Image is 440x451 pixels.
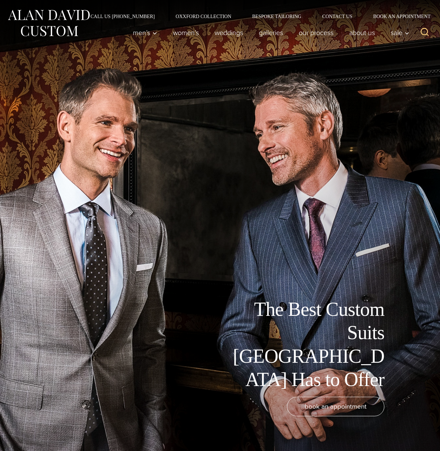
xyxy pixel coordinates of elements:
[251,26,291,40] a: Galleries
[312,14,363,19] a: Contact Us
[363,14,433,19] a: Book an Appointment
[165,26,207,40] a: Women’s
[228,298,384,391] h1: The Best Custom Suits [GEOGRAPHIC_DATA] Has to Offer
[7,8,90,39] img: Alan David Custom
[80,14,433,19] nav: Secondary Navigation
[391,29,409,36] span: Sale
[291,26,342,40] a: Our Process
[165,14,242,19] a: Oxxford Collection
[287,397,384,416] a: book an appointment
[242,14,312,19] a: Bespoke Tailoring
[342,26,383,40] a: About Us
[416,24,433,41] button: View Search Form
[125,26,413,40] nav: Primary Navigation
[133,29,157,36] span: Men’s
[305,401,367,411] span: book an appointment
[80,14,165,19] a: Call Us [PHONE_NUMBER]
[207,26,251,40] a: weddings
